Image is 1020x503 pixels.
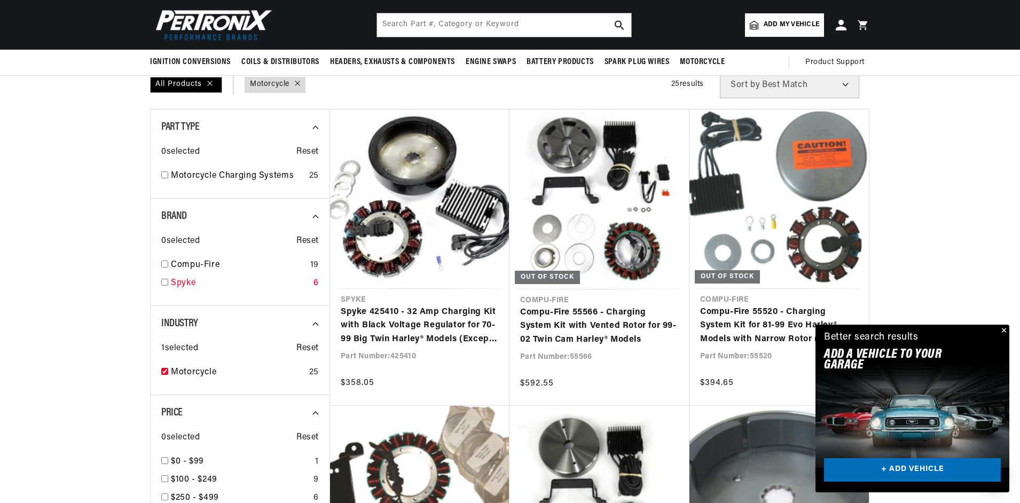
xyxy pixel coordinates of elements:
div: All Products [150,77,222,93]
span: 0 selected [161,234,200,248]
a: Add my vehicle [745,13,824,37]
span: Sort by [731,81,760,89]
h2: Add A VEHICLE to your garage [824,349,974,371]
summary: Engine Swaps [460,50,521,75]
span: Product Support [805,57,865,68]
a: Motorcycle [171,366,305,380]
div: Better search results [824,330,919,345]
summary: Motorcycle [674,50,730,75]
summary: Product Support [805,50,870,75]
a: Compu-Fire [171,258,306,272]
select: Sort by [720,72,859,98]
div: 6 [313,277,319,290]
summary: Ignition Conversions [150,50,236,75]
summary: Coils & Distributors [236,50,325,75]
div: 25 [309,366,319,380]
span: Industry [161,318,198,329]
span: Add my vehicle [764,20,819,30]
span: 0 selected [161,145,200,159]
a: + ADD VEHICLE [824,458,1001,482]
a: Motorcycle Charging Systems [171,169,305,183]
img: Pertronix [150,6,273,43]
span: Reset [296,145,319,159]
span: Price [161,407,183,418]
span: Brand [161,211,187,222]
span: Motorcycle [680,57,725,68]
span: Coils & Distributors [241,57,319,68]
span: Reset [296,234,319,248]
span: Battery Products [527,57,594,68]
a: Compu-Fire 55566 - Charging System Kit with Vented Rotor for 99-02 Twin Cam Harley® Models [520,306,679,347]
summary: Headers, Exhausts & Components [325,50,460,75]
span: $0 - $99 [171,457,204,466]
span: 0 selected [161,431,200,445]
span: 1 selected [161,342,198,356]
span: $100 - $249 [171,475,217,484]
button: Close [997,325,1009,337]
span: Engine Swaps [466,57,516,68]
input: Search Part #, Category or Keyword [377,13,631,37]
button: search button [608,13,631,37]
div: 9 [313,473,319,487]
a: Spyke 425410 - 32 Amp Charging Kit with Black Voltage Regulator for 70-99 Big Twin Harley® Models... [341,305,499,347]
div: 1 [315,455,319,469]
summary: Battery Products [521,50,599,75]
span: Ignition Conversions [150,57,231,68]
span: Spark Plug Wires [605,57,670,68]
span: Reset [296,431,319,445]
div: 19 [310,258,319,272]
a: Spyke [171,277,309,290]
summary: Spark Plug Wires [599,50,675,75]
span: $250 - $499 [171,493,219,502]
div: 25 [309,169,319,183]
span: 25 results [671,80,704,88]
span: Reset [296,342,319,356]
span: Part Type [161,122,199,132]
a: Motorcycle [250,78,289,90]
span: Headers, Exhausts & Components [330,57,455,68]
a: Compu-Fire 55520 - Charging System Kit for 81-99 Evo Harley® Models with Narrow Rotor (Except Fue... [700,305,858,347]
